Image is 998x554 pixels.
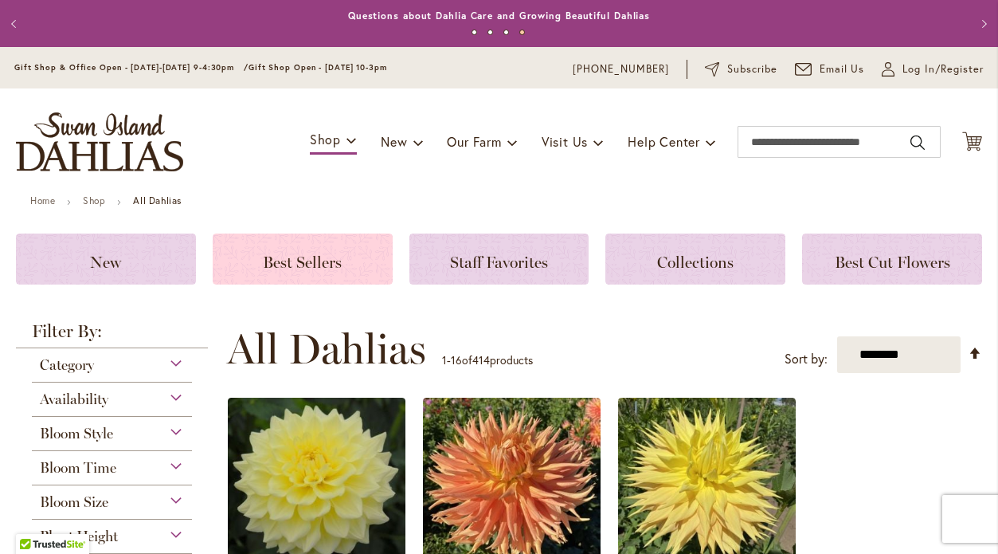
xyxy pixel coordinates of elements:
[785,344,828,374] label: Sort by:
[40,459,116,477] span: Bloom Time
[249,62,387,73] span: Gift Shop Open - [DATE] 10-3pm
[450,253,548,272] span: Staff Favorites
[16,112,183,171] a: store logo
[542,133,588,150] span: Visit Us
[628,133,700,150] span: Help Center
[40,528,118,545] span: Plant Height
[30,194,55,206] a: Home
[605,234,785,285] a: Collections
[16,323,208,348] strong: Filter By:
[348,10,650,22] a: Questions about Dahlia Care and Growing Beautiful Dahlias
[503,29,509,35] button: 3 of 4
[310,131,341,147] span: Shop
[213,234,393,285] a: Best Sellers
[902,61,984,77] span: Log In/Register
[966,8,998,40] button: Next
[83,194,105,206] a: Shop
[573,61,669,77] a: [PHONE_NUMBER]
[40,493,108,511] span: Bloom Size
[409,234,589,285] a: Staff Favorites
[442,348,533,373] p: - of products
[451,352,462,367] span: 16
[263,253,342,272] span: Best Sellers
[795,61,865,77] a: Email Us
[14,62,249,73] span: Gift Shop & Office Open - [DATE]-[DATE] 9-4:30pm /
[472,29,477,35] button: 1 of 4
[40,425,113,442] span: Bloom Style
[519,29,525,35] button: 4 of 4
[727,61,777,77] span: Subscribe
[705,61,777,77] a: Subscribe
[487,29,493,35] button: 2 of 4
[835,253,950,272] span: Best Cut Flowers
[447,133,501,150] span: Our Farm
[12,497,57,542] iframe: Launch Accessibility Center
[90,253,121,272] span: New
[442,352,447,367] span: 1
[802,234,982,285] a: Best Cut Flowers
[472,352,490,367] span: 414
[40,356,94,374] span: Category
[882,61,984,77] a: Log In/Register
[227,325,426,373] span: All Dahlias
[381,133,407,150] span: New
[820,61,865,77] span: Email Us
[657,253,734,272] span: Collections
[133,194,182,206] strong: All Dahlias
[16,234,196,285] a: New
[40,391,108,408] span: Availability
